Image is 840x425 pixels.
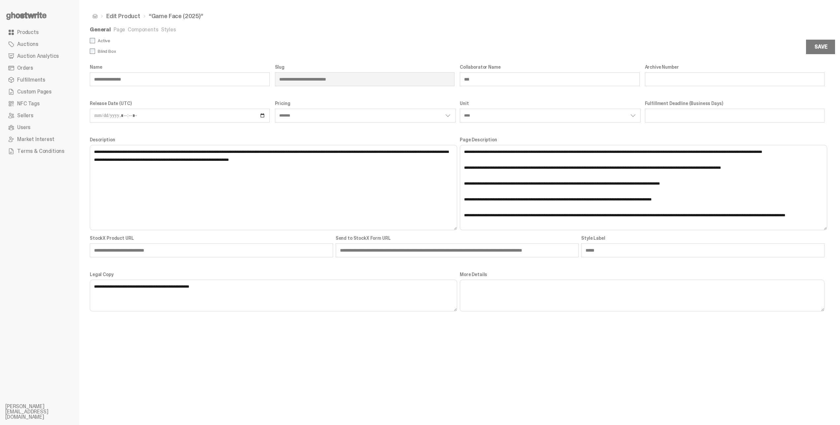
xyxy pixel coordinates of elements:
div: Save [815,44,827,50]
span: Auctions [17,42,38,47]
button: Save [806,40,836,54]
label: Collaborator Name [460,64,640,70]
a: Products [5,26,74,38]
li: “Game Face (2025)” [140,13,203,19]
span: Terms & Conditions [17,149,64,154]
label: Style Label [581,235,824,241]
span: Users [17,125,30,130]
a: Terms & Conditions [5,145,74,157]
label: Slug [275,64,455,70]
label: Page Description [460,137,824,142]
a: NFC Tags [5,98,74,110]
label: Name [90,64,270,70]
a: Page [114,26,125,33]
span: Auction Analytics [17,53,59,59]
label: Fulfillment Deadline (Business Days) [645,101,825,106]
label: Description [90,137,454,142]
a: Users [5,122,74,133]
a: Custom Pages [5,86,74,98]
input: Blind Box [90,49,95,54]
label: Archive Number [645,64,825,70]
span: Market Interest [17,137,54,142]
a: Styles [161,26,176,33]
span: Products [17,30,39,35]
label: Release Date (UTC) [90,101,270,106]
span: NFC Tags [17,101,40,106]
a: Auctions [5,38,74,50]
input: Active [90,38,95,43]
label: More Details [460,272,824,277]
a: Fulfillments [5,74,74,86]
a: Market Interest [5,133,74,145]
span: Sellers [17,113,33,118]
a: Auction Analytics [5,50,74,62]
label: Unit [460,101,640,106]
a: Sellers [5,110,74,122]
label: Pricing [275,101,455,106]
label: Blind Box [90,49,457,54]
a: Components [128,26,158,33]
span: Orders [17,65,33,71]
label: StockX Product URL [90,235,333,241]
a: General [90,26,111,33]
span: Custom Pages [17,89,51,94]
label: Active [90,38,457,43]
a: Edit Product [106,13,140,19]
li: [PERSON_NAME][EMAIL_ADDRESS][DOMAIN_NAME] [5,404,84,420]
label: Legal Copy [90,272,454,277]
span: Fulfillments [17,77,45,83]
label: Send to StockX Form URL [336,235,579,241]
a: Orders [5,62,74,74]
